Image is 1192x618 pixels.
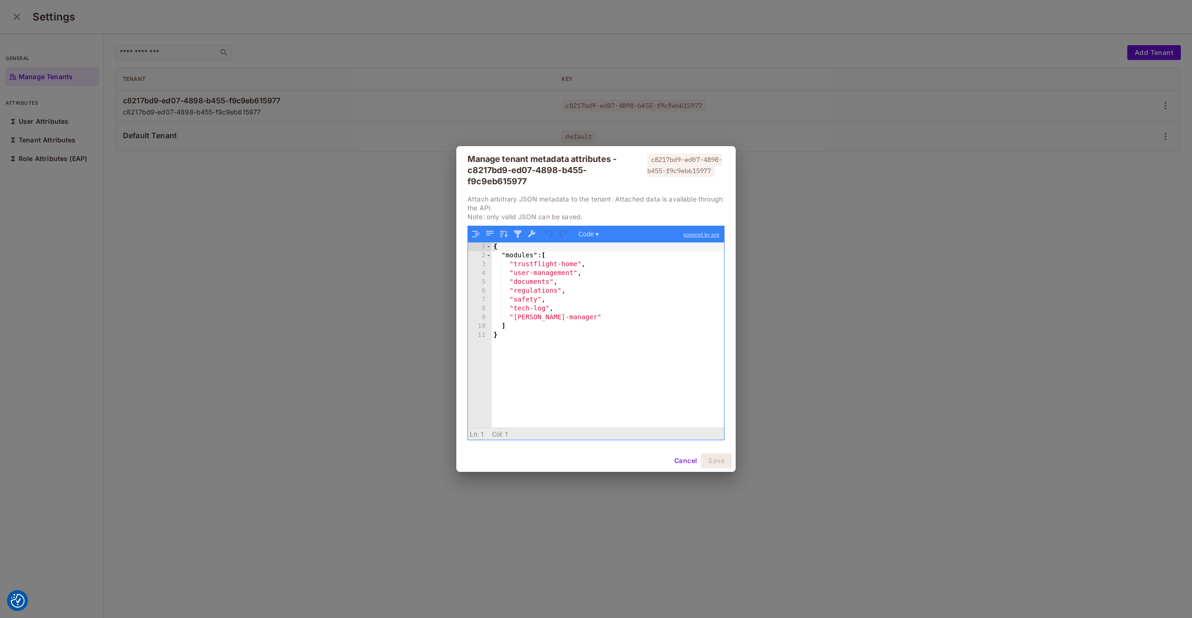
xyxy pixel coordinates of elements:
[468,287,492,296] div: 6
[468,296,492,304] div: 7
[575,228,602,240] button: Code ▾
[492,430,503,438] span: Col:
[505,430,508,438] span: 1
[470,228,482,240] button: Format JSON data, with proper indentation and line feeds (Ctrl+I)
[468,269,492,278] div: 4
[11,594,25,608] button: Consent Preferences
[468,322,492,331] div: 10
[468,304,492,313] div: 8
[557,228,569,240] button: Redo (Ctrl+Shift+Z)
[468,331,492,340] div: 11
[481,430,484,438] span: 1
[701,453,732,468] button: Save
[526,228,538,240] button: Repair JSON: fix quotes and escape characters, remove comments and JSONP notation, turn JavaScrip...
[679,226,724,243] a: powered by ace
[468,251,492,260] div: 2
[670,453,701,468] button: Cancel
[484,228,496,240] button: Compact JSON data, remove all whitespaces (Ctrl+Shift+I)
[468,260,492,269] div: 3
[543,228,555,240] button: Undo last action (Ctrl+Z)
[468,278,492,287] div: 5
[470,430,479,438] span: Ln:
[467,195,725,221] p: Attach arbitrary JSON metadata to the tenant. Attached data is available through the API. Note: o...
[11,594,25,608] img: Revisit consent button
[512,228,524,240] button: Filter, sort, or transform contents
[468,313,492,322] div: 9
[467,154,645,187] div: Manage tenant metadata attributes - c8217bd9-ed07-4898-b455-f9c9eb615977
[468,242,492,251] div: 1
[498,228,510,240] button: Sort contents
[647,154,722,177] span: c8217bd9-ed07-4898-b455-f9c9eb615977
